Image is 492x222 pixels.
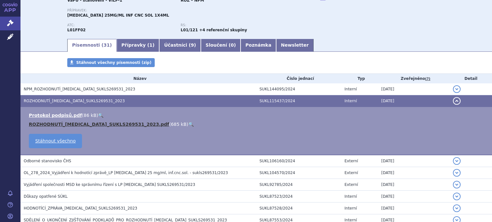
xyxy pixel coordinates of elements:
th: Číslo jednací [256,74,341,83]
span: 1 [149,42,152,48]
td: SUKL92785/2024 [256,179,341,191]
button: detail [453,181,461,188]
th: Typ [341,74,378,83]
td: [DATE] [378,155,450,167]
span: Důkazy opatřené SÚKL [24,194,68,199]
td: [DATE] [378,179,450,191]
button: detail [453,85,461,93]
span: Interní [345,194,357,199]
a: ROZHODNUTÍ_[MEDICAL_DATA]_SUKLS269531_2023.pdf [29,122,169,127]
span: 31 [103,42,110,48]
span: HODNOTÍCÍ_ZPRÁVA_KEYTRUDA_SUKLS269531_2023 [24,206,137,211]
a: 🔍 [188,122,194,127]
span: Externí [345,171,358,175]
td: [DATE] [378,191,450,203]
a: Stáhnout všechny písemnosti (zip) [67,58,155,67]
button: detail [453,204,461,212]
td: SUKL106160/2024 [256,155,341,167]
strong: +4 referenční skupiny [199,28,247,32]
span: Odborné stanovisko ČHS [24,159,71,163]
th: Detail [450,74,492,83]
th: Název [20,74,256,83]
button: detail [453,157,461,165]
span: 685 kB [171,122,186,127]
span: Interní [345,87,357,91]
button: detail [453,169,461,177]
span: 0 [231,42,234,48]
li: ( ) [29,112,486,119]
span: Stáhnout všechny písemnosti (zip) [76,60,152,65]
span: Externí [345,159,358,163]
abbr: (?) [425,77,430,81]
th: Zveřejněno [378,74,450,83]
p: ATC: [67,23,174,27]
td: [DATE] [378,95,450,107]
td: [DATE] [378,83,450,95]
span: Interní [345,99,357,103]
li: ( ) [29,121,486,127]
td: SUKL87528/2024 [256,203,341,214]
td: SUKL115437/2024 [256,95,341,107]
strong: pembrolizumab [181,28,198,32]
span: [MEDICAL_DATA] 25MG/ML INF CNC SOL 1X4ML [67,13,169,18]
span: 9 [191,42,194,48]
a: Stáhnout všechno [29,134,82,148]
a: Přípravky (1) [117,39,159,52]
td: SUKL144095/2024 [256,83,341,95]
td: [DATE] [378,203,450,214]
a: Protokol podpisů.pdf [29,113,82,118]
a: 🔍 [98,113,103,118]
td: SUKL104570/2024 [256,167,341,179]
a: Poznámka [241,39,276,52]
span: ROZHODNUTÍ_KEYTRUDA_SUKLS269531_2023 [24,99,125,103]
strong: PEMBROLIZUMAB [67,28,86,32]
td: [DATE] [378,167,450,179]
button: detail [453,193,461,200]
button: detail [453,97,461,105]
p: Přípravek: [67,9,294,12]
a: Účastníci (9) [159,39,201,52]
span: NPM_ROZHODNUTÍ_KEYTRUDA_SUKLS269531_2023 [24,87,135,91]
a: Písemnosti (31) [67,39,117,52]
span: Vyjádření společnosti MSD ke správnímu řízení s LP Keytruda SUKLS269531/2023 [24,182,195,187]
a: Sloučení (0) [201,39,241,52]
span: Externí [345,182,358,187]
span: OL_278_2024_Vyjádření k hodnotící zprávě_LP KEYTRUDA 25 mg/ml, inf.cnc.sol. - sukls269531/2023 [24,171,228,175]
span: 86 kB [84,113,96,118]
span: Interní [345,206,357,211]
td: SUKL87523/2024 [256,191,341,203]
a: Newsletter [276,39,314,52]
p: RS: [181,23,288,27]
